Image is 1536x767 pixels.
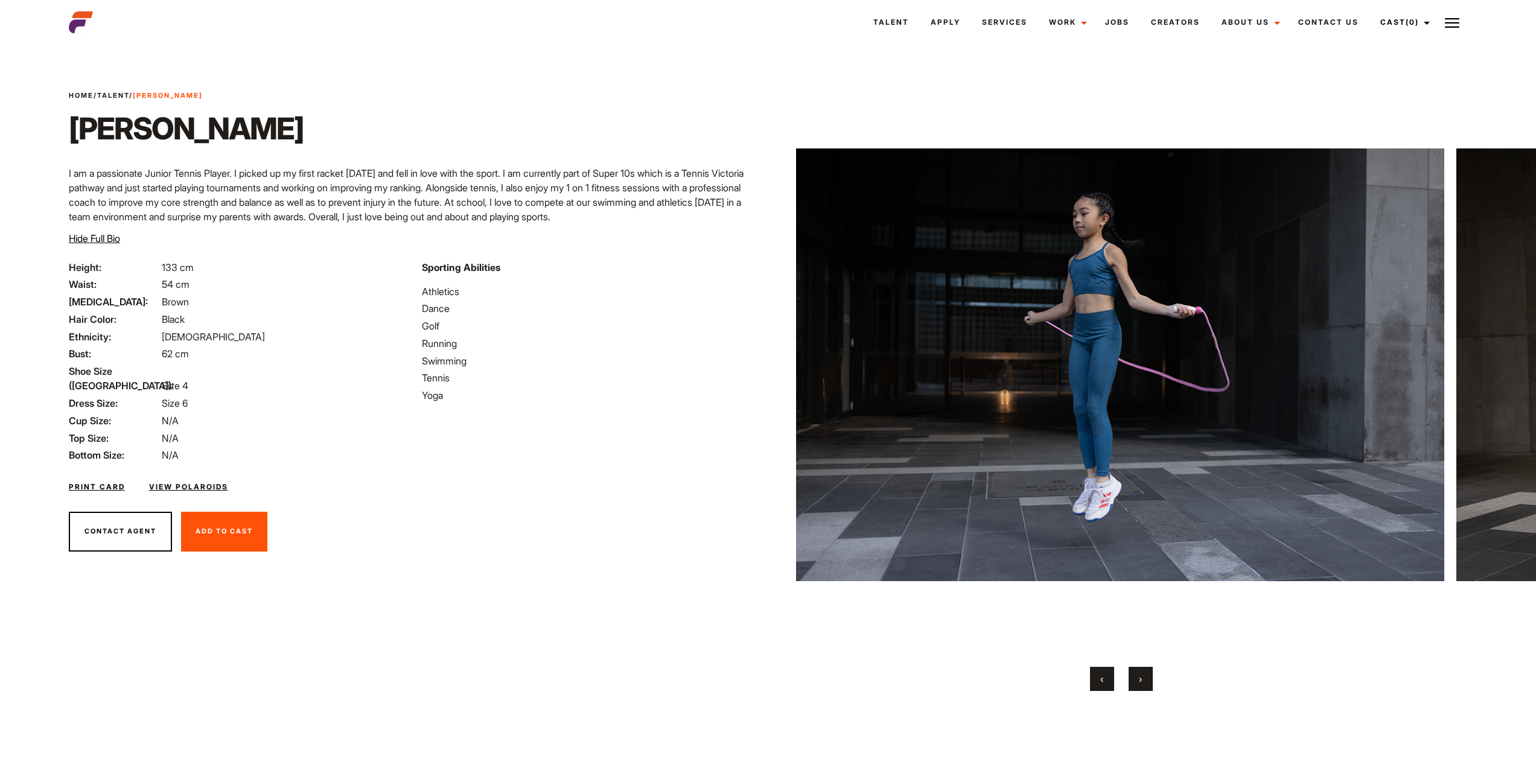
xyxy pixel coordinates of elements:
a: Home [69,91,94,100]
li: Running [422,336,760,351]
span: Height: [69,260,159,275]
a: Cast(0) [1369,6,1437,39]
span: Size 6 [162,397,188,409]
span: 133 cm [162,261,194,273]
span: Hide Full Bio [69,232,120,244]
img: cropped-aefm-brand-fav-22-square.png [69,10,93,34]
span: / / [69,91,203,101]
p: I am a passionate Junior Tennis Player. I picked up my first racket [DATE] and fell in love with ... [69,166,761,224]
h1: [PERSON_NAME] [69,110,304,147]
button: Hide Full Bio [69,231,120,246]
span: Black [162,313,185,325]
span: Size 4 [162,380,188,392]
a: Services [971,6,1038,39]
span: Next [1139,673,1142,685]
span: [DEMOGRAPHIC_DATA] [162,331,265,343]
a: Talent [97,91,129,100]
a: Work [1038,6,1094,39]
span: Top Size: [69,431,159,445]
li: Athletics [422,284,760,299]
span: Hair Color: [69,312,159,326]
span: Waist: [69,277,159,291]
span: N/A [162,432,179,444]
strong: Sporting Abilities [422,261,500,273]
li: Tennis [422,371,760,385]
button: Contact Agent [69,512,172,552]
span: 54 cm [162,278,190,290]
span: Brown [162,296,189,308]
li: Golf [422,319,760,333]
span: N/A [162,449,179,461]
a: Creators [1140,6,1211,39]
span: (0) [1406,18,1419,27]
a: Jobs [1094,6,1140,39]
span: Dress Size: [69,396,159,410]
a: Apply [920,6,971,39]
a: Contact Us [1287,6,1369,39]
span: Previous [1100,673,1103,685]
span: N/A [162,415,179,427]
strong: [PERSON_NAME] [133,91,203,100]
a: Print Card [69,482,125,492]
li: Dance [422,301,760,316]
a: View Polaroids [149,482,228,492]
span: Ethnicity: [69,329,159,344]
li: Yoga [422,388,760,403]
button: Add To Cast [181,512,267,552]
span: 62 cm [162,348,189,360]
a: About Us [1211,6,1287,39]
a: Talent [862,6,920,39]
span: Shoe Size ([GEOGRAPHIC_DATA]): [69,364,159,393]
span: Cup Size: [69,413,159,428]
img: Francesca6 2 [796,77,1444,652]
img: Burger icon [1445,16,1459,30]
span: Bust: [69,346,159,361]
span: [MEDICAL_DATA]: [69,294,159,309]
span: Add To Cast [196,527,253,535]
li: Swimming [422,354,760,368]
span: Bottom Size: [69,448,159,462]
